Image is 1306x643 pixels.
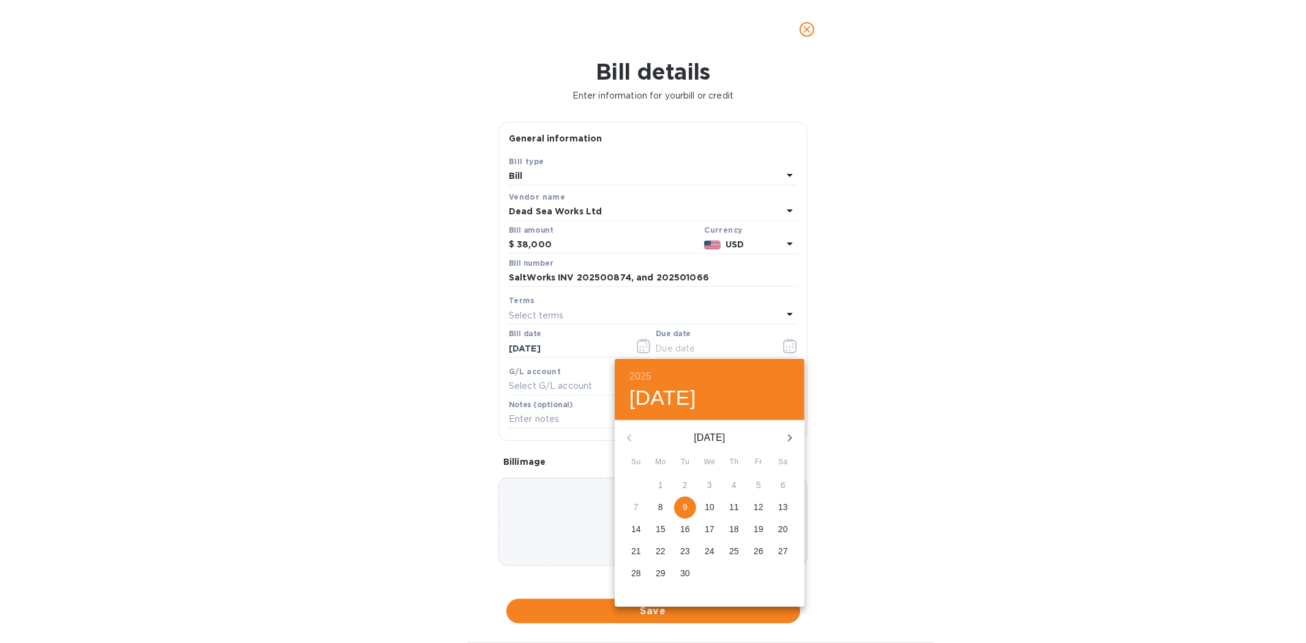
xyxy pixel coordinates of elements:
p: 27 [778,545,788,557]
p: 16 [680,523,690,535]
p: 11 [729,501,739,513]
span: Su [625,456,647,468]
p: 23 [680,545,690,557]
span: Sa [772,456,794,468]
p: 26 [754,545,764,557]
button: 20 [772,519,794,541]
p: 21 [631,545,641,557]
span: Th [723,456,745,468]
p: 12 [754,501,764,513]
button: 11 [723,497,745,519]
p: 25 [729,545,739,557]
p: 20 [778,523,788,535]
p: 14 [631,523,641,535]
button: 12 [748,497,770,519]
button: 23 [674,541,696,563]
span: Fr [748,456,770,468]
button: 24 [699,541,721,563]
p: 24 [705,545,715,557]
button: 18 [723,519,745,541]
p: [DATE] [644,431,775,445]
button: 16 [674,519,696,541]
button: 26 [748,541,770,563]
span: We [699,456,721,468]
p: 22 [656,545,666,557]
p: 17 [705,523,715,535]
button: 29 [650,563,672,585]
p: 10 [705,501,715,513]
p: 28 [631,567,641,579]
p: 30 [680,567,690,579]
button: 30 [674,563,696,585]
button: 9 [674,497,696,519]
p: 13 [778,501,788,513]
button: 15 [650,519,672,541]
span: Mo [650,456,672,468]
button: 17 [699,519,721,541]
p: 8 [658,501,663,513]
button: 10 [699,497,721,519]
button: 27 [772,541,794,563]
p: 9 [683,501,688,513]
button: 19 [748,519,770,541]
button: 2025 [629,368,651,385]
button: 13 [772,497,794,519]
button: 8 [650,497,672,519]
span: Tu [674,456,696,468]
button: 21 [625,541,647,563]
button: 22 [650,541,672,563]
button: [DATE] [629,385,696,411]
p: 29 [656,567,666,579]
p: 18 [729,523,739,535]
p: 19 [754,523,764,535]
button: 25 [723,541,745,563]
button: 28 [625,563,647,585]
p: 15 [656,523,666,535]
button: 14 [625,519,647,541]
